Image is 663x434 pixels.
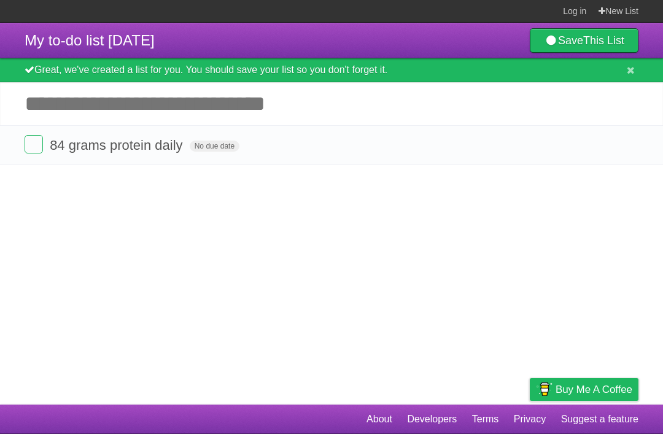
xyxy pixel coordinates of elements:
[583,34,624,47] b: This List
[190,141,239,152] span: No due date
[561,408,638,431] a: Suggest a feature
[25,135,43,153] label: Done
[556,379,632,400] span: Buy me a coffee
[514,408,546,431] a: Privacy
[530,28,638,53] a: SaveThis List
[407,408,457,431] a: Developers
[25,32,155,48] span: My to-do list [DATE]
[536,379,552,400] img: Buy me a coffee
[366,408,392,431] a: About
[530,378,638,401] a: Buy me a coffee
[472,408,499,431] a: Terms
[50,138,185,153] span: 84 grams protein daily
